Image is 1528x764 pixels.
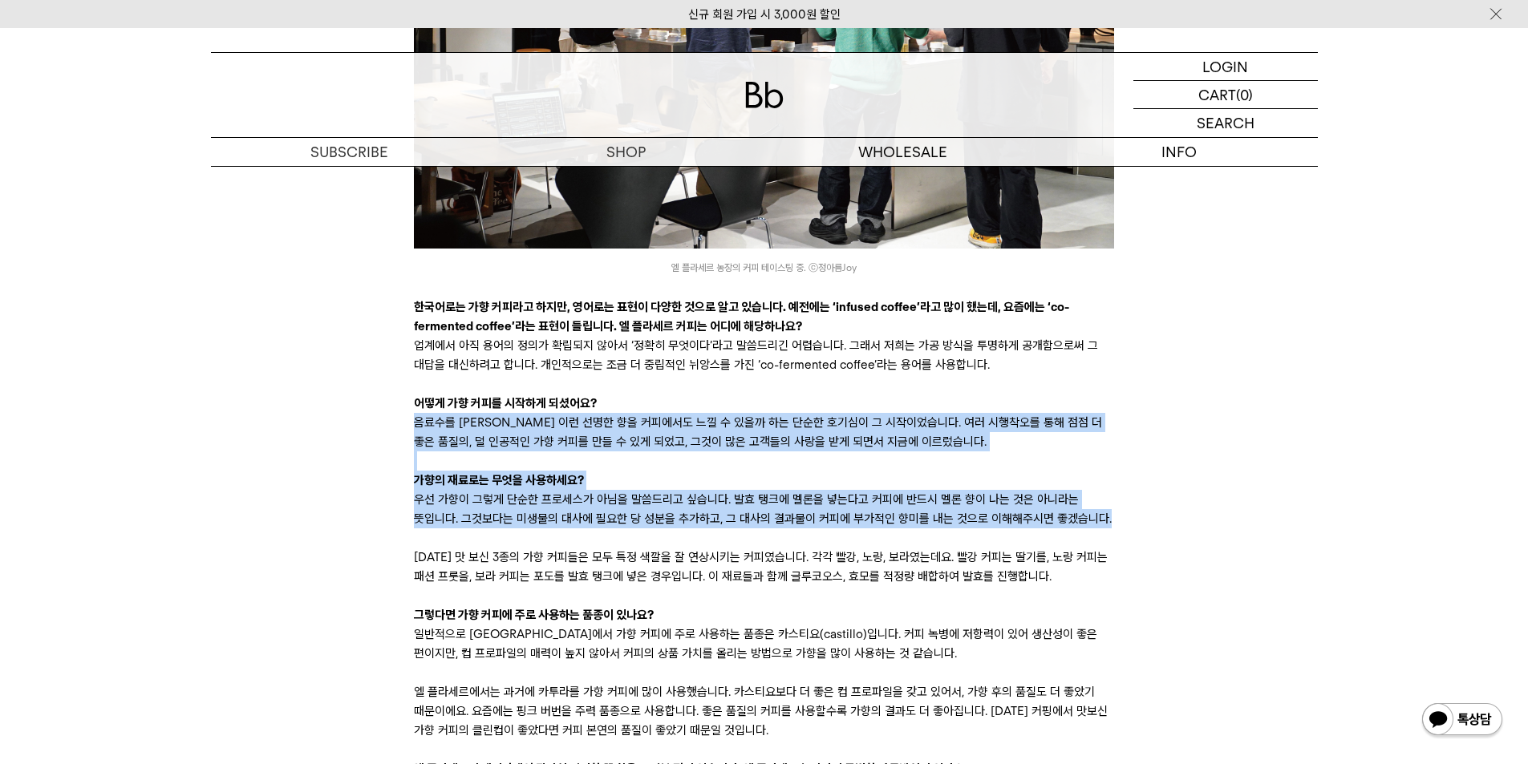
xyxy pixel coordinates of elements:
[1236,81,1253,108] p: (0)
[764,138,1041,166] p: WHOLESALE
[414,490,1114,528] p: 우선 가향이 그렇게 단순한 프로세스가 아님을 말씀드리고 싶습니다. 발효 탱크에 멜론을 넣는다고 커피에 반드시 멜론 향이 나는 것은 아니라는 뜻입니다. 그것보다는 미생물의 대사...
[414,336,1114,374] p: 업계에서 아직 용어의 정의가 확립되지 않아서 ‘정확히 무엇이다’라고 말씀드리긴 어렵습니다. 그래서 저희는 가공 방식을 투명하게 공개함으로써 그 대답을 대신하려고 합니다. 개인...
[414,260,1114,275] i: 엘 플라세르 농장의 커피 테이스팅 중. ⓒ정아름Joy
[1202,53,1248,80] p: LOGIN
[1198,81,1236,108] p: CART
[414,396,597,410] strong: 어떻게 가향 커피를 시작하게 되셨어요?
[414,300,1069,333] strong: 한국어로는 가향 커피라고 하지만, 영어로는 표현이 다양한 것으로 알고 있습니다. 예전에는 ‘infused coffee’라고 많이 했는데, 요즘에는 ‘co-fermented c...
[1133,53,1318,81] a: LOGIN
[414,548,1114,586] p: [DATE] 맛 보신 3종의 가향 커피들은 모두 특정 색깔을 잘 연상시키는 커피였습니다. 각각 빨강, 노랑, 보라였는데요. 빨강 커피는 딸기를, 노랑 커피는 패션 프룻을, 보...
[414,682,1114,740] p: 엘 플라세르에서는 과거에 카투라를 가향 커피에 많이 사용했습니다. 카스티요보다 더 좋은 컵 프로파일을 갖고 있어서, 가향 후의 품질도 더 좋았기 때문이에요. 요즘에는 핑크 버...
[745,82,784,108] img: 로고
[488,138,764,166] a: SHOP
[1133,81,1318,109] a: CART (0)
[1041,138,1318,166] p: INFO
[414,413,1114,451] p: 음료수를 [PERSON_NAME] 이런 선명한 향을 커피에서도 느낄 수 있을까 하는 단순한 호기심이 그 시작이었습니다. 여러 시행착오를 통해 점점 더 좋은 품질의, 덜 인공적...
[1197,109,1254,137] p: SEARCH
[414,473,584,487] strong: 가향의 재료로는 무엇을 사용하세요?
[1421,701,1504,740] img: 카카오톡 채널 1:1 채팅 버튼
[688,7,841,22] a: 신규 회원 가입 시 3,000원 할인
[211,138,488,166] a: SUBSCRIBE
[414,608,654,622] strong: 그렇다면 가향 커피에 주로 사용하는 품종이 있나요?
[414,625,1114,663] p: 일반적으로 [GEOGRAPHIC_DATA]에서 가향 커피에 주로 사용하는 품종은 카스티요(castillo)입니다. 커피 녹병에 저항력이 있어 생산성이 좋은 편이지만, 컵 프로...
